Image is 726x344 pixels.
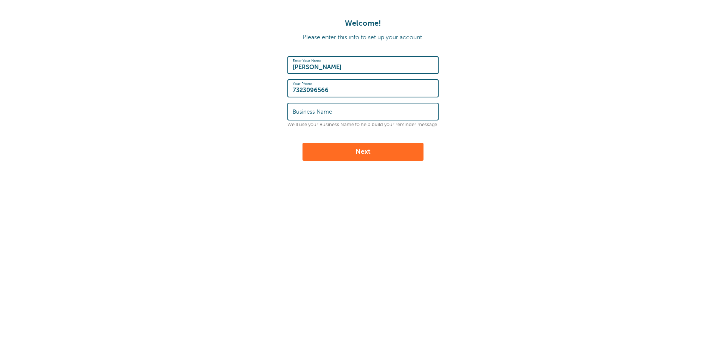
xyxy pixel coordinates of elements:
p: Please enter this info to set up your account. [8,34,718,41]
label: Business Name [293,108,332,115]
p: We'll use your Business Name to help build your reminder message. [287,122,439,128]
h1: Welcome! [8,19,718,28]
button: Next [302,143,423,161]
label: Your Phone [293,82,312,86]
label: Enter Your Name [293,59,321,63]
